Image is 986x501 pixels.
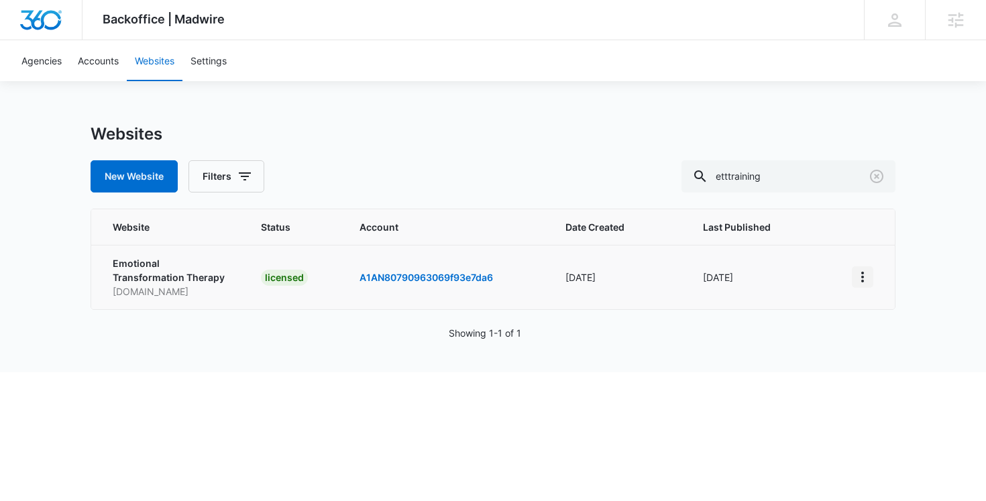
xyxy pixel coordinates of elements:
a: Settings [182,40,235,81]
td: [DATE] [687,245,836,309]
button: New Website [91,160,178,192]
a: A1AN80790963069f93e7da6 [360,272,493,283]
span: Website [113,220,209,234]
button: Filters [188,160,264,192]
span: Account [360,220,533,234]
p: [DOMAIN_NAME] [113,284,229,298]
span: Backoffice | Madwire [103,12,225,26]
td: [DATE] [549,245,687,309]
a: Agencies [13,40,70,81]
p: Emotional Transformation Therapy [113,256,229,284]
div: licensed [261,270,308,286]
a: Websites [127,40,182,81]
span: Last Published [703,220,800,234]
span: Date Created [565,220,651,234]
h1: Websites [91,124,162,144]
button: Clear [866,166,887,187]
button: View More [852,266,873,288]
a: Accounts [70,40,127,81]
span: Status [261,220,327,234]
input: Search [681,160,895,192]
p: Showing 1-1 of 1 [449,326,521,340]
